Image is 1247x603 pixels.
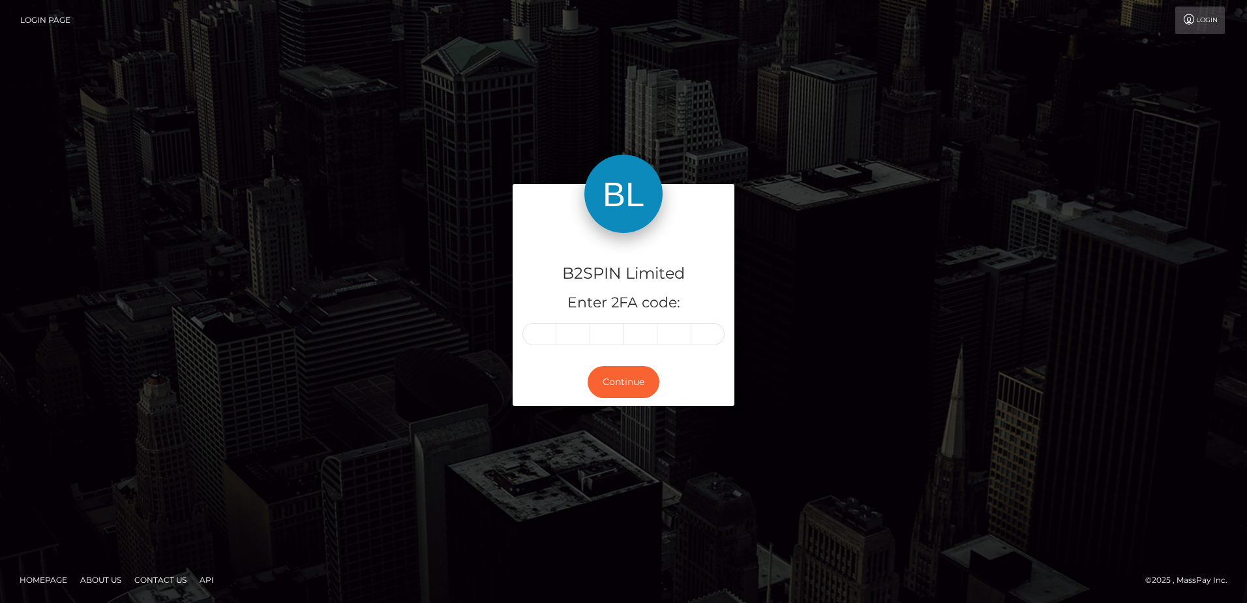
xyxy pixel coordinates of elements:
[20,7,70,34] a: Login Page
[584,155,663,233] img: B2SPIN Limited
[522,293,725,313] h5: Enter 2FA code:
[522,262,725,285] h4: B2SPIN Limited
[75,570,127,590] a: About Us
[1145,573,1237,587] div: © 2025 , MassPay Inc.
[588,366,659,398] button: Continue
[129,570,192,590] a: Contact Us
[14,570,72,590] a: Homepage
[1175,7,1225,34] a: Login
[194,570,219,590] a: API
